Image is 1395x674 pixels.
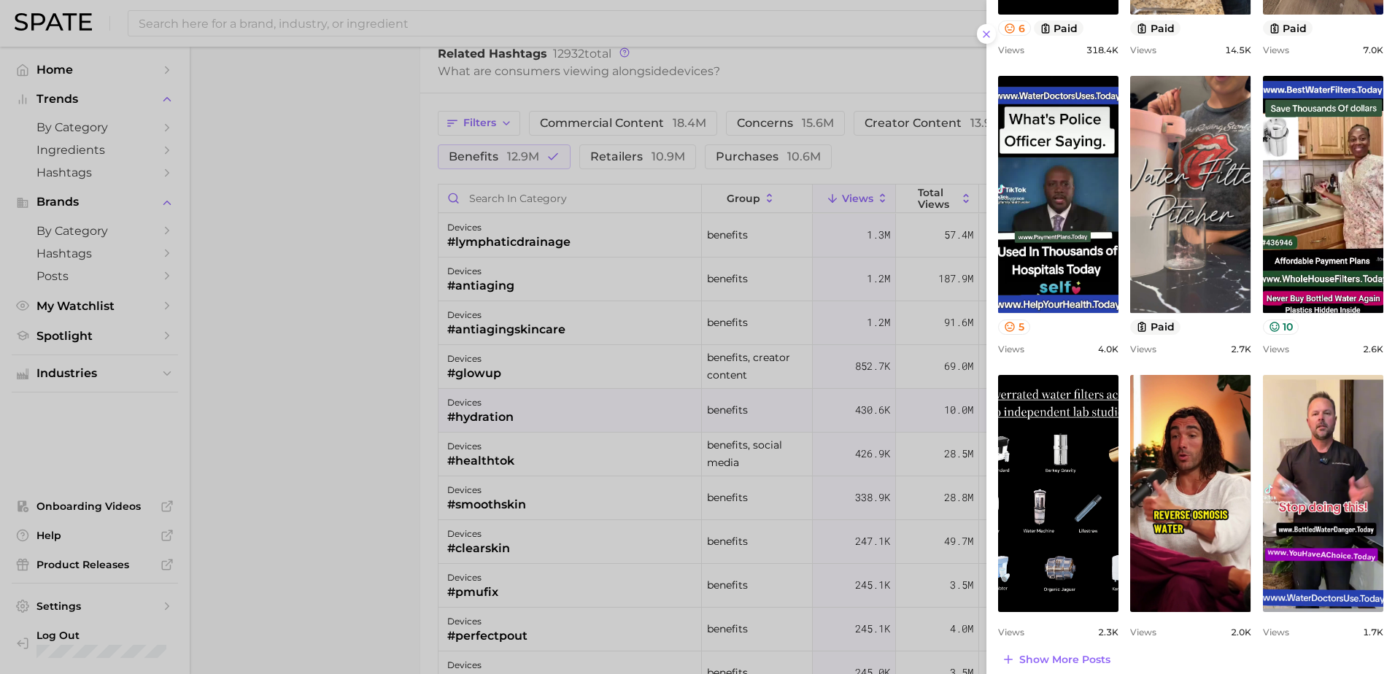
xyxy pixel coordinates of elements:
span: 7.0k [1363,44,1383,55]
span: Views [1130,44,1156,55]
span: Views [1130,627,1156,638]
span: Views [1130,344,1156,355]
span: 2.0k [1231,627,1251,638]
button: paid [1130,20,1180,36]
button: 6 [998,20,1031,36]
span: 14.5k [1225,44,1251,55]
button: Show more posts [998,649,1114,670]
span: Views [998,344,1024,355]
span: Views [998,44,1024,55]
span: 2.6k [1363,344,1383,355]
button: 5 [998,319,1030,335]
span: 4.0k [1098,344,1118,355]
span: Views [998,627,1024,638]
button: paid [1034,20,1084,36]
button: paid [1263,20,1313,36]
span: Views [1263,44,1289,55]
span: Show more posts [1019,654,1110,666]
span: Views [1263,344,1289,355]
span: 318.4k [1086,44,1118,55]
span: 2.7k [1231,344,1251,355]
span: Views [1263,627,1289,638]
button: 10 [1263,319,1299,335]
span: 1.7k [1363,627,1383,638]
span: 2.3k [1098,627,1118,638]
button: paid [1130,319,1180,335]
